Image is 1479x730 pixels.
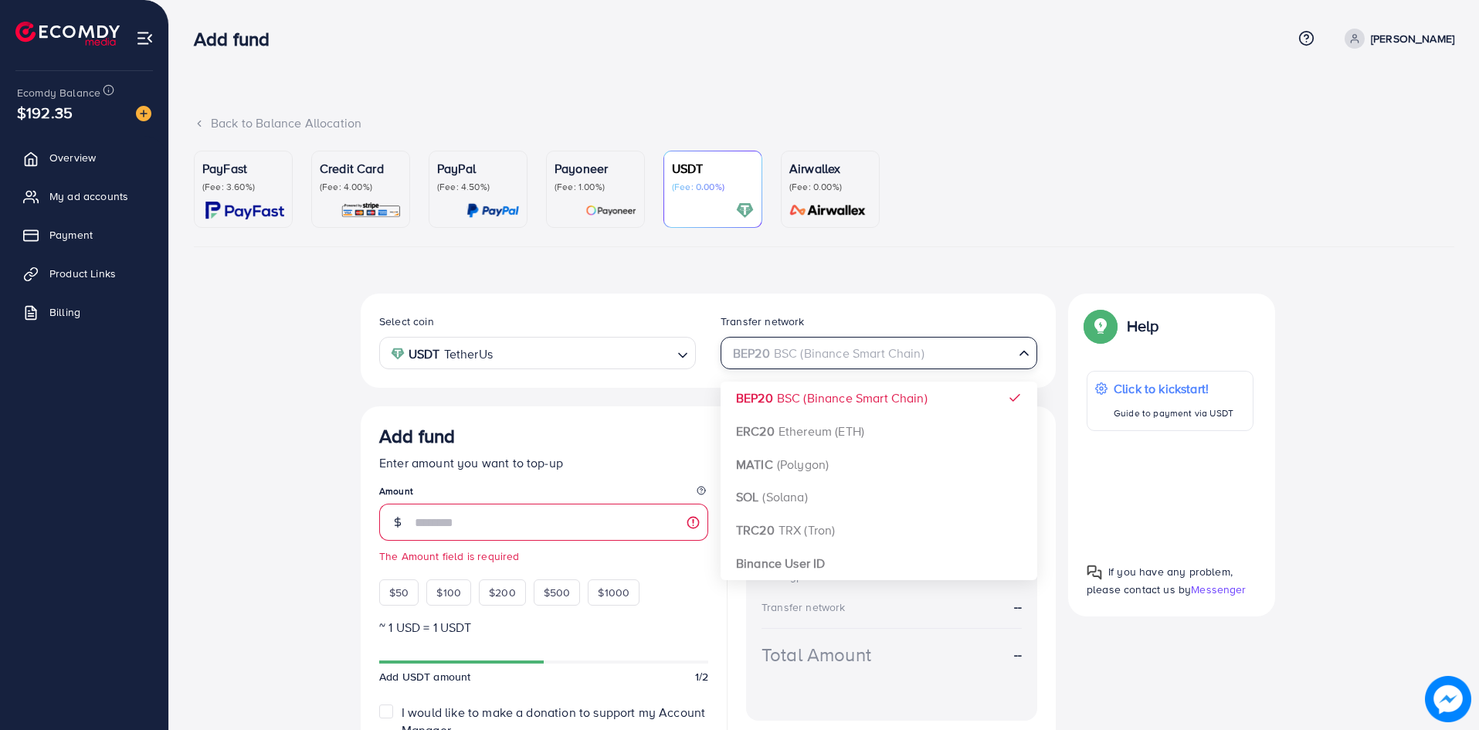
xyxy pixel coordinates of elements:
[12,219,157,250] a: Payment
[379,337,696,368] div: Search for option
[136,29,154,47] img: menu
[555,181,636,193] p: (Fee: 1.00%)
[437,159,519,178] p: PayPal
[789,181,871,193] p: (Fee: 0.00%)
[762,459,1022,478] h4: Summary
[672,159,754,178] p: USDT
[12,258,157,289] a: Product Links
[1425,676,1471,722] img: image
[409,343,440,365] strong: USDT
[1014,538,1022,555] strong: --
[379,453,708,472] p: Enter amount you want to top-up
[785,202,871,219] img: card
[379,669,470,684] span: Add USDT amount
[721,337,1037,368] div: Search for option
[762,641,871,668] div: Total Amount
[789,159,871,178] p: Airwallex
[202,181,284,193] p: (Fee: 3.60%)
[194,114,1454,132] div: Back to Balance Allocation
[444,343,493,365] span: TetherUs
[555,159,636,178] p: Payoneer
[391,347,405,361] img: coin
[489,585,516,600] span: $200
[205,202,284,219] img: card
[437,181,519,193] p: (Fee: 4.50%)
[762,569,809,584] div: Coin type
[49,188,128,204] span: My ad accounts
[379,314,434,329] label: Select coin
[1114,404,1233,423] p: Guide to payment via USDT
[49,304,80,320] span: Billing
[544,585,571,600] span: $500
[202,159,284,178] p: PayFast
[194,28,282,50] h3: Add fund
[721,314,805,329] label: Transfer network
[436,585,461,600] span: $100
[320,159,402,178] p: Credit Card
[136,106,151,121] img: image
[12,181,157,212] a: My ad accounts
[49,266,116,281] span: Product Links
[17,101,73,124] span: $192.35
[17,85,100,100] span: Ecomdy Balance
[466,202,519,219] img: card
[1127,317,1159,335] p: Help
[12,297,157,328] a: Billing
[12,142,157,173] a: Overview
[497,341,671,365] input: Search for option
[1014,598,1022,615] strong: --
[320,181,402,193] p: (Fee: 4.00%)
[672,181,754,193] p: (Fee: 0.00%)
[1087,565,1102,580] img: Popup guide
[695,669,708,684] span: 1/2
[728,341,1013,365] input: Search for option
[762,599,846,615] div: Transfer network
[49,227,93,243] span: Payment
[762,508,799,524] div: Amount
[1014,568,1022,586] strong: --
[1014,508,1022,525] strong: --
[389,585,409,600] span: $50
[379,618,708,637] p: ~ 1 USD = 1 USDT
[598,585,629,600] span: $1000
[585,202,636,219] img: card
[1087,312,1114,340] img: Popup guide
[1114,379,1233,398] p: Click to kickstart!
[379,425,455,447] h3: Add fund
[379,548,708,564] small: The Amount field is required
[1191,582,1246,597] span: Messenger
[1338,29,1454,49] a: [PERSON_NAME]
[341,202,402,219] img: card
[1087,564,1233,597] span: If you have any problem, please contact us by
[1014,646,1022,664] strong: --
[379,484,708,504] legend: Amount
[1371,29,1454,48] p: [PERSON_NAME]
[762,538,845,554] div: Payment Method
[736,202,754,219] img: card
[49,150,96,165] span: Overview
[15,22,120,46] img: logo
